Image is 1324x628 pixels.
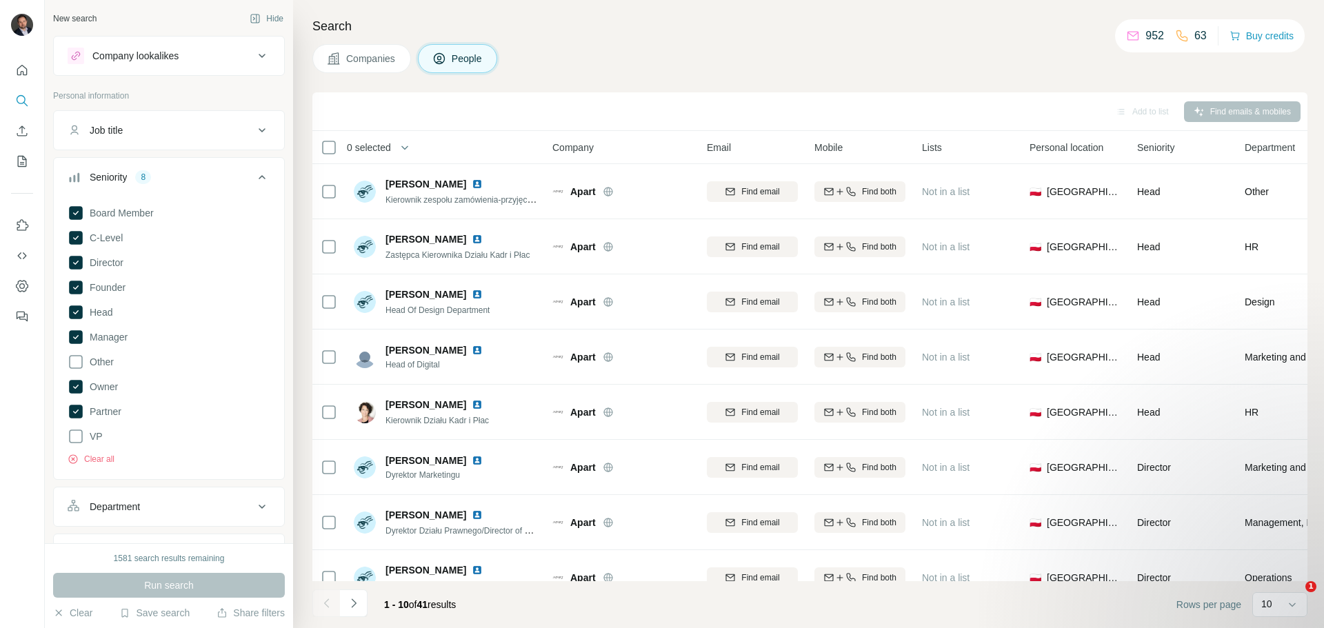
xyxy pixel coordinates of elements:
button: Find both [814,292,905,312]
button: Find email [707,347,798,367]
button: Buy credits [1230,26,1294,45]
span: Partner [84,405,121,418]
span: Head [1137,241,1160,252]
span: Find both [862,516,896,529]
img: Avatar [354,291,376,313]
span: Dyrektor Marketingu [385,469,488,481]
span: Apart [570,295,596,309]
span: Director [1137,572,1171,583]
span: 1 - 10 [384,599,409,610]
button: Enrich CSV [11,119,33,143]
span: [GEOGRAPHIC_DATA] [1047,460,1121,474]
span: Founder [84,281,126,294]
button: Find email [707,181,798,202]
span: 🇵🇱 [1030,295,1041,309]
button: Use Surfe API [11,243,33,268]
span: VP [84,429,103,443]
span: Not in a list [922,572,970,583]
img: LinkedIn logo [472,455,483,466]
span: Owner [84,380,118,394]
p: 63 [1194,28,1207,44]
button: Find both [814,457,905,478]
img: Avatar [354,401,376,423]
img: Logo of Apart [552,241,563,252]
button: Save search [119,606,190,620]
span: Companies [346,52,397,65]
span: Apart [570,460,596,474]
img: Avatar [354,346,376,368]
span: Personal location [1030,141,1103,154]
span: [PERSON_NAME] [385,454,466,467]
button: Find both [814,402,905,423]
div: Company lookalikes [92,49,179,63]
span: Find email [741,406,779,418]
span: Head [1137,296,1160,307]
button: Find email [707,457,798,478]
button: Find email [707,236,798,257]
img: Avatar [354,567,376,589]
span: [GEOGRAPHIC_DATA] [1047,516,1121,529]
span: Kierownik zespołu zamówienia-przyjęcie towaru [385,194,561,205]
span: Apart [570,185,596,199]
span: 🇵🇱 [1030,240,1041,254]
img: Logo of Apart [552,186,563,197]
button: Find both [814,347,905,367]
span: Other [1245,185,1269,199]
span: [GEOGRAPHIC_DATA] [1047,295,1121,309]
img: Logo of Apart [552,572,563,583]
span: Find email [741,351,779,363]
p: 10 [1261,597,1272,611]
span: Not in a list [922,241,970,252]
span: Dyrektor Działu Prawnego/Director of Legal Department [385,525,590,536]
span: Find email [741,571,779,584]
span: Head [84,305,112,319]
img: LinkedIn logo [472,179,483,190]
span: Rows per page [1176,598,1241,611]
span: 0 selected [347,141,391,154]
span: Apart [570,350,596,364]
span: Find both [862,571,896,584]
span: [PERSON_NAME] [385,287,466,301]
span: 41 [417,599,428,610]
img: LinkedIn logo [472,289,483,300]
span: [PERSON_NAME] [385,232,466,246]
button: Find email [707,292,798,312]
img: LinkedIn logo [472,509,483,520]
span: Kierownik Działu Kadr i Płac [385,416,489,425]
img: LinkedIn logo [472,399,483,410]
button: Find both [814,181,905,202]
span: Head of Digital [385,358,488,371]
button: Search [11,88,33,113]
span: Apart [570,516,596,529]
button: Find email [707,402,798,423]
span: Find email [741,461,779,474]
img: Logo of Apart [552,352,563,363]
span: [GEOGRAPHIC_DATA] [1047,185,1121,199]
span: Find both [862,296,896,308]
span: Mobile [814,141,843,154]
button: Clear [53,606,92,620]
img: Avatar [354,181,376,203]
span: Company [552,141,594,154]
span: Find both [862,241,896,253]
span: Find email [741,241,779,253]
h4: Search [312,17,1307,36]
button: Dashboard [11,274,33,298]
button: Quick start [11,58,33,83]
button: Department [54,490,284,523]
span: Department [1245,141,1295,154]
span: Design [1245,295,1275,309]
span: [GEOGRAPHIC_DATA] [1047,571,1121,585]
img: LinkedIn logo [472,345,483,356]
div: 1581 search results remaining [114,552,225,565]
button: Use Surfe on LinkedIn [11,213,33,238]
button: Personal location1 [54,537,284,570]
img: Avatar [354,236,376,258]
span: Operations [1245,571,1292,585]
span: Not in a list [922,462,970,473]
button: Hide [240,8,293,29]
div: 8 [135,171,151,183]
button: Navigate to next page [340,589,368,617]
iframe: Intercom live chat [1277,581,1310,614]
span: 🇵🇱 [1030,571,1041,585]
